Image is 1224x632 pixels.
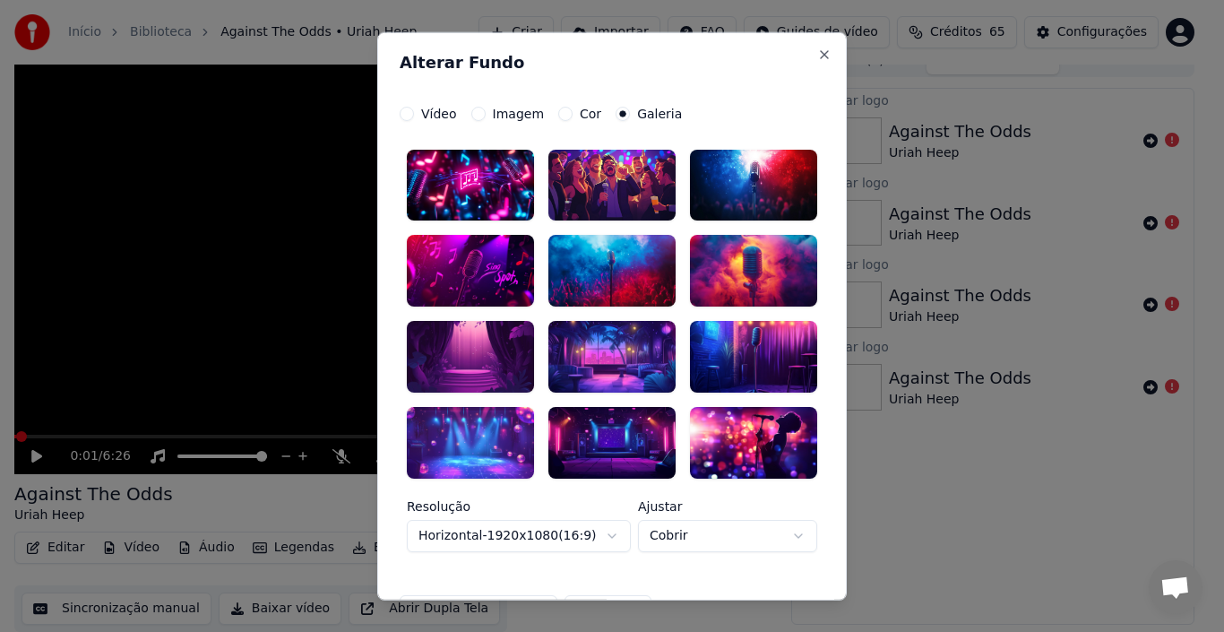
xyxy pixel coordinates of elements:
[421,107,457,119] label: Vídeo
[637,107,682,119] label: Galeria
[580,107,601,119] label: Cor
[493,107,544,119] label: Imagem
[400,595,557,628] button: Definir como Padrão
[407,500,631,513] label: Resolução
[565,595,651,628] button: Redefinir
[638,500,817,513] label: Ajustar
[400,54,824,70] h2: Alterar Fundo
